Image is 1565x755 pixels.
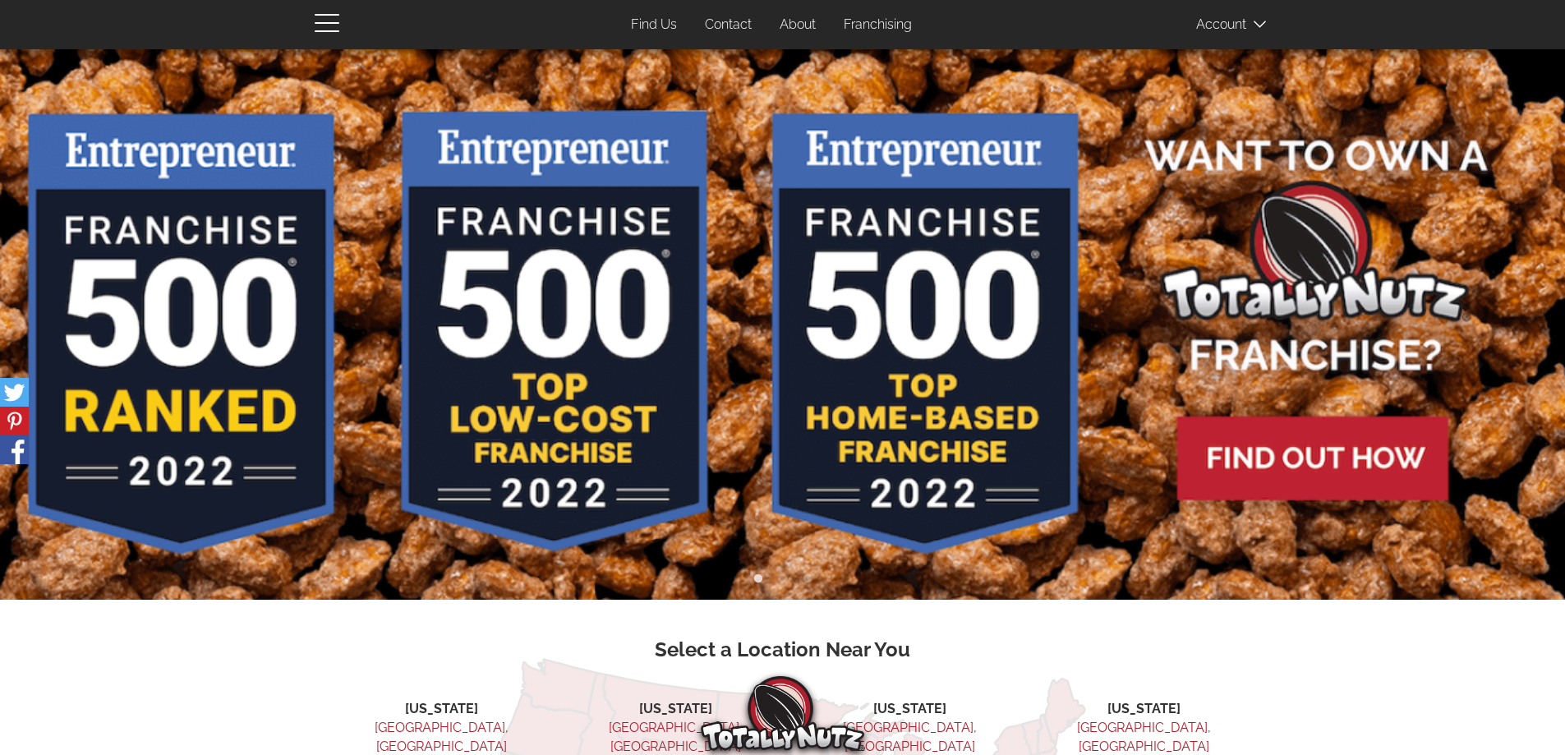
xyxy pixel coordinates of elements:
h3: Select a Location Near You [327,639,1239,661]
a: Contact [693,9,764,41]
a: [GEOGRAPHIC_DATA], [GEOGRAPHIC_DATA] [375,720,509,754]
a: Find Us [619,9,689,41]
li: [US_STATE] [815,700,1005,719]
a: About [767,9,828,41]
li: [US_STATE] [581,700,771,719]
button: 1 of 3 [750,571,766,587]
a: Franchising [831,9,924,41]
li: [US_STATE] [347,700,536,719]
button: 3 of 3 [799,571,816,587]
img: Totally Nutz Logo [701,676,865,751]
button: 2 of 3 [775,571,791,587]
a: [GEOGRAPHIC_DATA], [GEOGRAPHIC_DATA] [609,720,743,754]
a: [GEOGRAPHIC_DATA], [GEOGRAPHIC_DATA] [1077,720,1211,754]
a: [GEOGRAPHIC_DATA], [GEOGRAPHIC_DATA] [843,720,977,754]
li: [US_STATE] [1049,700,1239,719]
